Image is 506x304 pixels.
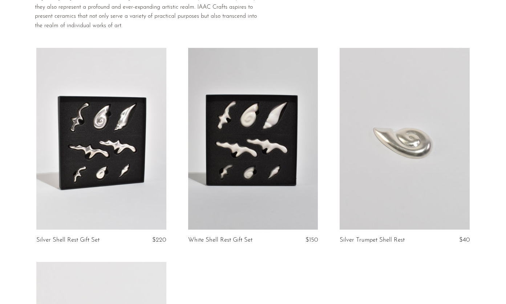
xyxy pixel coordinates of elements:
span: $220 [152,237,166,243]
a: White Shell Rest Gift Set [188,237,252,243]
span: $40 [459,237,470,243]
a: Silver Shell Rest Gift Set [36,237,100,243]
span: $150 [305,237,318,243]
a: Silver Trumpet Shell Rest [340,237,405,243]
